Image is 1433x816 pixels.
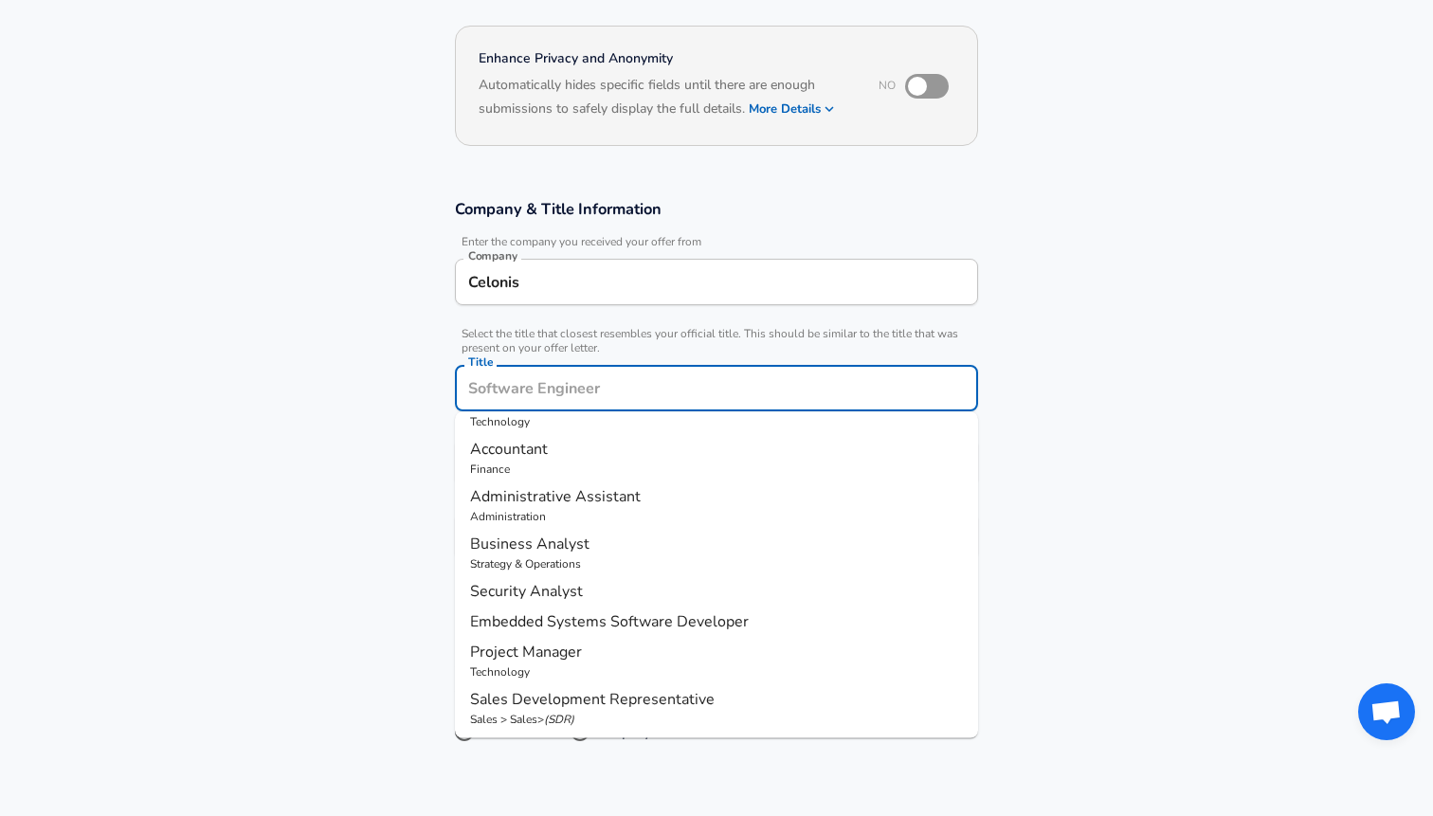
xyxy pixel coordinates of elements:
span: Project Manager [470,642,582,662]
span: No [879,78,896,93]
p: Administration [470,508,963,525]
h6: Automatically hides specific fields until there are enough submissions to safely display the full... [479,75,853,122]
input: Software Engineer [463,373,970,403]
label: Company [468,250,517,262]
span: Security Analyst [470,581,583,602]
span: Enter the company you received your offer from [455,235,978,249]
span: Select the title that closest resembles your official title. This should be similar to the title ... [455,327,978,355]
span: Administrative Assistant [470,486,641,507]
span: Sales Development Representative [470,689,715,710]
p: Technology [470,413,963,430]
p: Sales > Sales > [470,711,963,728]
span: Accountant [470,439,548,460]
p: Strategy & Operations [470,555,963,572]
p: ( SDR ) [544,712,574,727]
h4: Enhance Privacy and Anonymity [479,49,853,68]
h3: Company & Title Information [455,198,978,220]
span: Business Analyst [470,534,590,554]
p: Finance [470,461,963,478]
div: Chat abierto [1358,683,1415,740]
input: Google [463,267,970,297]
p: Technology [470,663,963,680]
label: Title [468,356,493,368]
button: More Details [749,96,836,122]
span: Embedded Systems Software Developer [470,611,749,632]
